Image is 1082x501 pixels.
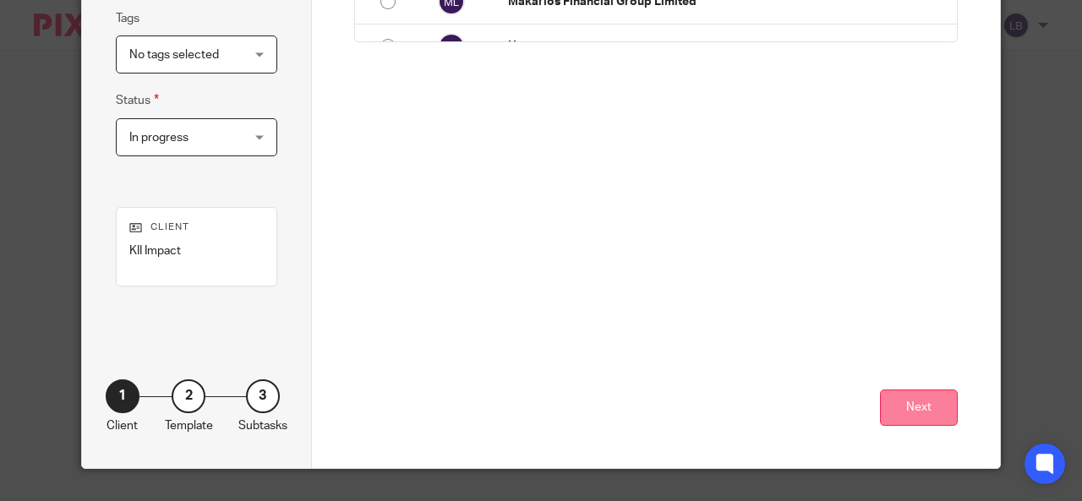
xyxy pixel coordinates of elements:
label: Status [116,90,159,110]
p: KII Impact [129,242,264,259]
p: Client [129,221,264,234]
span: No tags selected [129,49,219,61]
button: Next [880,389,958,426]
div: 2 [172,379,205,413]
img: svg%3E [438,33,465,60]
span: In progress [129,132,189,144]
p: Nmicros [508,38,948,55]
p: Subtasks [238,417,287,434]
div: 3 [246,379,280,413]
div: 1 [106,379,139,413]
p: Template [165,417,213,434]
p: Client [107,417,138,434]
label: Tags [116,10,139,27]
